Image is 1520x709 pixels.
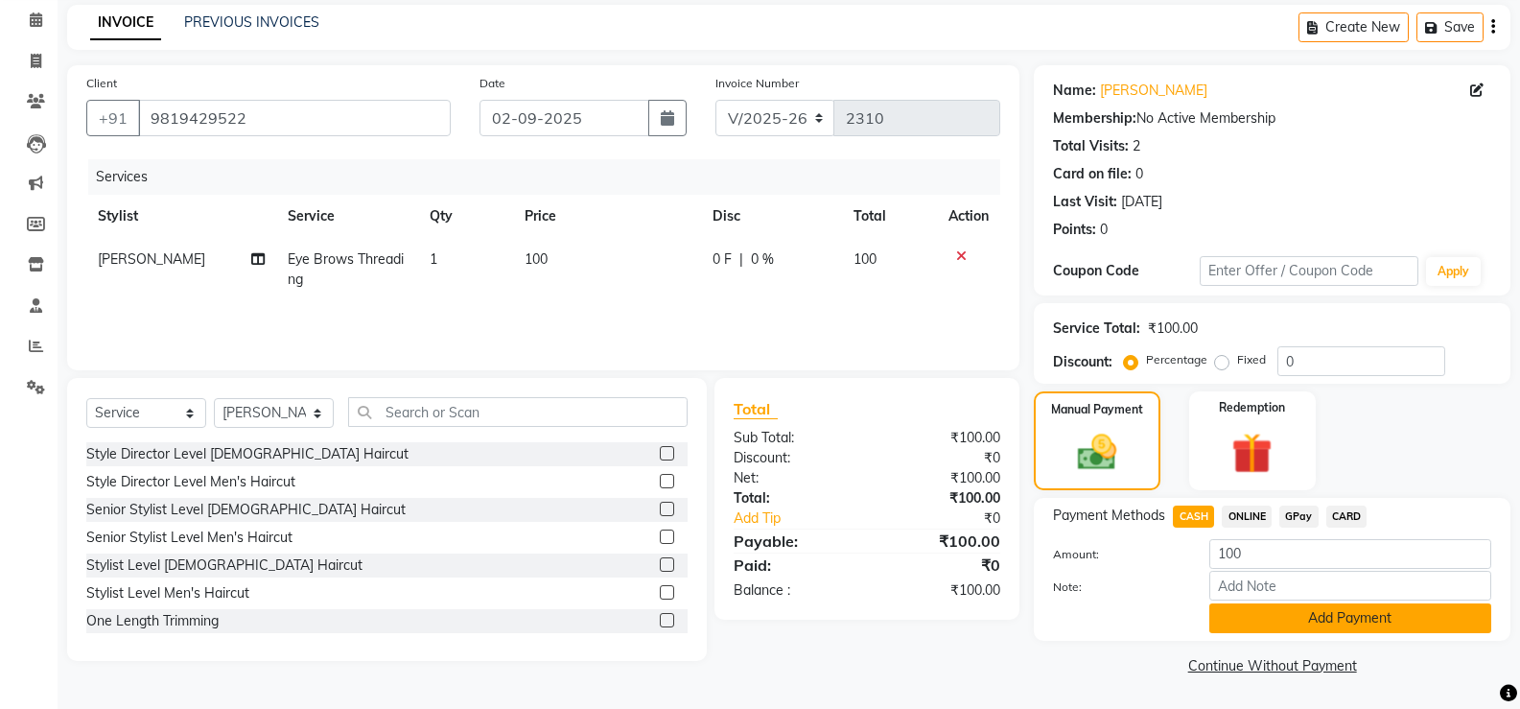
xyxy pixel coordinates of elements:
[276,195,418,238] th: Service
[867,580,1015,601] div: ₹100.00
[1038,656,1507,676] a: Continue Without Payment
[1053,192,1117,212] div: Last Visit:
[719,508,892,529] a: Add Tip
[1133,136,1140,156] div: 2
[86,75,117,92] label: Client
[867,448,1015,468] div: ₹0
[86,100,140,136] button: +91
[1219,428,1285,479] img: _gift.svg
[1053,261,1199,281] div: Coupon Code
[867,488,1015,508] div: ₹100.00
[701,195,843,238] th: Disc
[1053,319,1140,339] div: Service Total:
[867,554,1015,577] div: ₹0
[513,195,701,238] th: Price
[719,428,867,448] div: Sub Total:
[1200,256,1418,286] input: Enter Offer / Coupon Code
[1279,506,1319,528] span: GPay
[842,195,937,238] th: Total
[854,250,877,268] span: 100
[719,468,867,488] div: Net:
[1039,546,1194,563] label: Amount:
[1053,506,1165,526] span: Payment Methods
[1416,12,1484,42] button: Save
[86,500,406,520] div: Senior Stylist Level [DEMOGRAPHIC_DATA] Haircut
[1209,539,1491,569] input: Amount
[1219,399,1285,416] label: Redemption
[525,250,548,268] span: 100
[892,508,1015,529] div: ₹0
[86,195,276,238] th: Stylist
[719,580,867,601] div: Balance :
[867,428,1015,448] div: ₹100.00
[867,530,1015,553] div: ₹100.00
[88,159,1015,195] div: Services
[184,13,319,31] a: PREVIOUS INVOICES
[1326,506,1368,528] span: CARD
[1209,571,1491,601] input: Add Note
[288,250,404,288] span: Eye Brows Threading
[1051,401,1143,418] label: Manual Payment
[719,530,867,553] div: Payable:
[1053,108,1491,129] div: No Active Membership
[713,249,732,270] span: 0 F
[1053,81,1096,101] div: Name:
[1298,12,1409,42] button: Create New
[98,250,205,268] span: [PERSON_NAME]
[751,249,774,270] span: 0 %
[1053,164,1132,184] div: Card on file:
[430,250,437,268] span: 1
[715,75,799,92] label: Invoice Number
[1053,220,1096,240] div: Points:
[1209,603,1491,633] button: Add Payment
[1053,136,1129,156] div: Total Visits:
[138,100,451,136] input: Search by Name/Mobile/Email/Code
[86,444,409,464] div: Style Director Level [DEMOGRAPHIC_DATA] Haircut
[1053,352,1112,372] div: Discount:
[1237,351,1266,368] label: Fixed
[1065,430,1129,475] img: _cash.svg
[1100,220,1108,240] div: 0
[86,528,292,548] div: Senior Stylist Level Men's Haircut
[1146,351,1207,368] label: Percentage
[1053,108,1136,129] div: Membership:
[418,195,513,238] th: Qty
[937,195,1000,238] th: Action
[1222,506,1272,528] span: ONLINE
[86,555,362,576] div: Stylist Level [DEMOGRAPHIC_DATA] Haircut
[719,488,867,508] div: Total:
[86,472,295,492] div: Style Director Level Men's Haircut
[479,75,505,92] label: Date
[1121,192,1162,212] div: [DATE]
[739,249,743,270] span: |
[1039,579,1194,596] label: Note:
[86,583,249,603] div: Stylist Level Men's Haircut
[1173,506,1214,528] span: CASH
[1135,164,1143,184] div: 0
[90,6,161,40] a: INVOICE
[1148,319,1198,339] div: ₹100.00
[348,397,688,427] input: Search or Scan
[719,448,867,468] div: Discount:
[719,554,867,577] div: Paid:
[734,399,778,419] span: Total
[867,468,1015,488] div: ₹100.00
[1426,257,1481,286] button: Apply
[1100,81,1207,101] a: [PERSON_NAME]
[86,611,219,631] div: One Length Trimming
